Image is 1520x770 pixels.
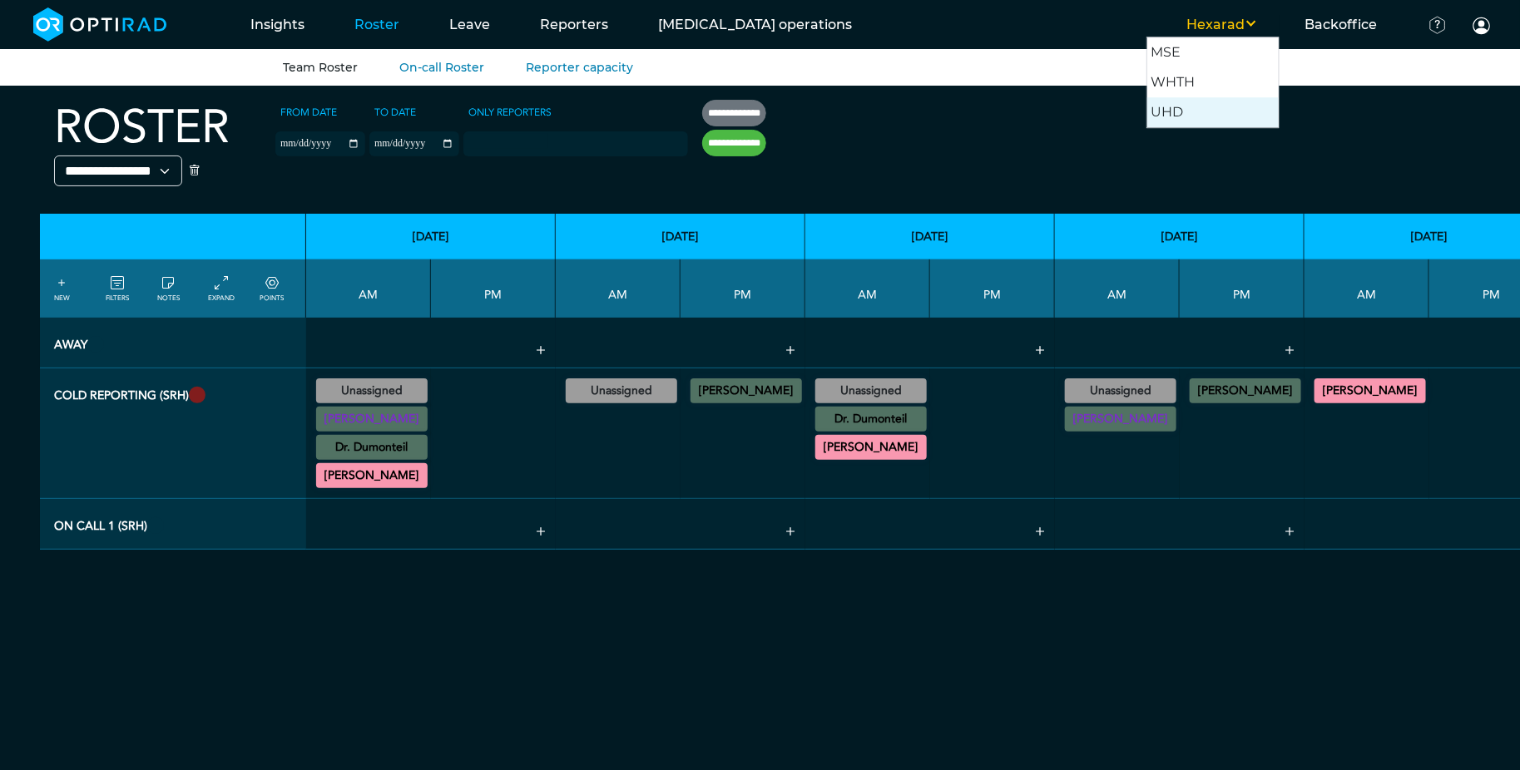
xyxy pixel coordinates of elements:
div: No specified Site 09:00 - 13:00 [815,407,927,432]
summary: Unassigned [1067,381,1174,401]
summary: Unassigned [568,381,675,401]
div: No specified Site 09:00 - 12:00 [1065,407,1176,432]
div: General MRI 03:59 - 21:59 [1065,378,1176,403]
th: PM [930,259,1055,318]
a: show/hide notes [157,274,180,304]
a: Team Roster [283,60,358,75]
div: General MRI 03:59 - 21:59 [566,378,677,403]
summary: [PERSON_NAME] [818,437,924,457]
summary: [PERSON_NAME] [1192,381,1299,401]
button: UHD [1147,97,1279,127]
h2: Roster [54,100,230,155]
summary: Unassigned [818,381,924,401]
th: [DATE] [805,214,1055,259]
div: MRI Vascular/General MRI 10:00 - 13:00 [815,435,927,460]
button: Hexarad [1161,15,1280,35]
th: [DATE] [556,214,805,259]
a: Reporter capacity [526,60,633,75]
div: MRI Vascular/General MRI 10:00 - 13:00 [316,463,428,488]
th: On Call 1 (SRH) [40,499,306,550]
summary: Dr. Dumonteil [818,409,924,429]
th: Cold Reporting (SRH) [40,368,306,499]
a: FILTERS [106,274,129,304]
th: PM [1180,259,1305,318]
th: PM [431,259,556,318]
th: AM [1055,259,1180,318]
a: collapse/expand expected points [260,274,284,304]
th: AM [306,259,431,318]
th: AM [556,259,681,318]
label: To date [369,100,421,125]
th: AM [1305,259,1429,318]
summary: [PERSON_NAME] [319,409,425,429]
div: No specified Site 09:00 - 12:00 [316,407,428,432]
summary: [PERSON_NAME] [1317,381,1423,401]
button: WHTH [1147,67,1279,97]
summary: Dr. Dumonteil [319,437,425,457]
th: AM [805,259,930,318]
summary: [PERSON_NAME] [693,381,800,401]
button: MSE [1147,37,1279,67]
a: On-call Roster [399,60,484,75]
div: General MRI 03:59 - 21:59 [815,378,927,403]
label: Only Reporters [463,100,557,125]
a: collapse/expand entries [208,274,235,304]
input: null [465,134,548,149]
div: No specified Site 09:00 - 13:00 [316,435,428,460]
summary: [PERSON_NAME] [319,466,425,486]
img: brand-opti-rad-logos-blue-and-white-d2f68631ba2948856bd03f2d395fb146ddc8fb01b4b6e9315ea85fa773367... [33,7,167,42]
summary: [PERSON_NAME] [1067,409,1174,429]
th: [DATE] [306,214,556,259]
label: From date [275,100,342,125]
ul: Hexarad [1146,37,1280,128]
div: On Site 13:00 - 17:00 [1190,378,1301,403]
th: PM [681,259,805,318]
div: On Site 13:00 - 17:00 [691,378,802,403]
th: [DATE] [1055,214,1305,259]
summary: Unassigned [319,381,425,401]
div: General MRI 03:59 - 21:59 [316,378,428,403]
a: NEW [54,274,70,304]
th: Away [40,318,306,368]
div: MRI Vascular/General MRI 10:00 - 13:00 [1315,378,1426,403]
